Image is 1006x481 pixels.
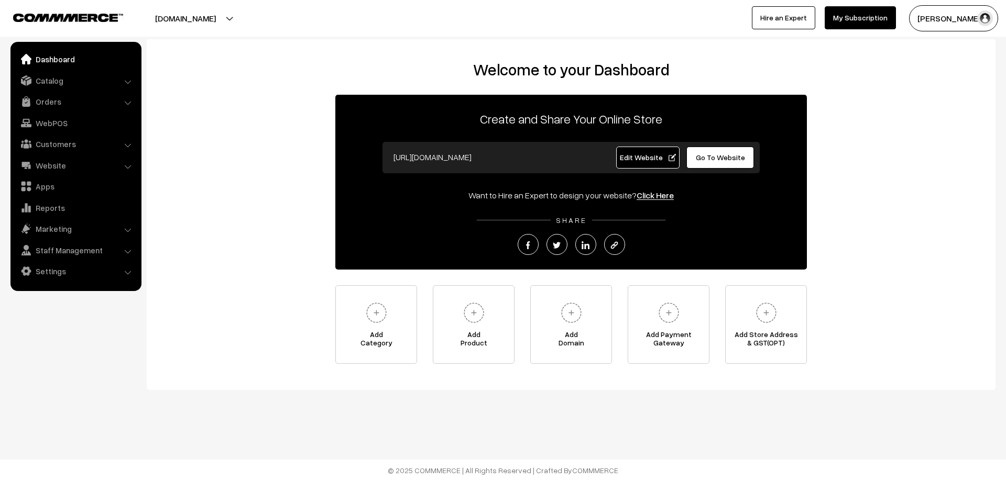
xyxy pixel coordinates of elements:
a: COMMMERCE [572,466,618,475]
span: Add Domain [531,330,611,351]
a: AddCategory [335,285,417,364]
a: Add PaymentGateway [628,285,709,364]
a: Settings [13,262,138,281]
a: COMMMERCE [13,10,105,23]
a: AddDomain [530,285,612,364]
img: plus.svg [460,298,488,327]
button: [DOMAIN_NAME] [118,5,253,31]
a: Website [13,156,138,175]
img: plus.svg [557,298,586,327]
a: Apps [13,177,138,196]
div: Want to Hire an Expert to design your website? [335,189,807,202]
span: SHARE [551,216,592,225]
a: Click Here [637,190,674,200]
span: Add Product [433,330,514,351]
button: [PERSON_NAME] D [909,5,998,31]
a: Go To Website [686,147,754,169]
span: Add Store Address & GST(OPT) [726,330,806,351]
img: user [977,10,993,26]
img: plus.svg [752,298,781,327]
span: Add Category [336,330,417,351]
a: Hire an Expert [752,6,815,29]
a: Marketing [13,219,138,238]
span: Go To Website [696,153,745,162]
a: Reports [13,198,138,217]
a: Add Store Address& GST(OPT) [725,285,807,364]
a: Edit Website [616,147,680,169]
a: Staff Management [13,241,138,260]
img: plus.svg [654,298,683,327]
span: Edit Website [620,153,676,162]
p: Create and Share Your Online Store [335,109,807,128]
h2: Welcome to your Dashboard [157,60,985,79]
a: Orders [13,92,138,111]
img: plus.svg [362,298,391,327]
a: AddProduct [433,285,515,364]
a: Catalog [13,71,138,90]
span: Add Payment Gateway [628,330,709,351]
a: Customers [13,135,138,153]
img: COMMMERCE [13,14,123,21]
a: My Subscription [825,6,896,29]
a: Dashboard [13,50,138,69]
a: WebPOS [13,114,138,132]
